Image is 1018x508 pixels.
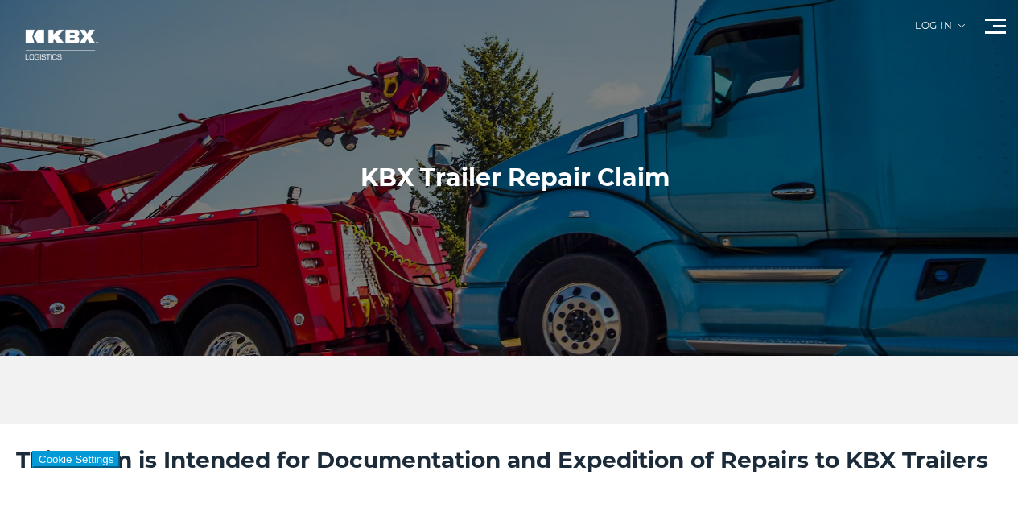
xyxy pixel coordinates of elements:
[915,21,965,43] div: Log in
[12,16,109,73] img: kbx logo
[361,162,670,194] h1: KBX Trailer Repair Claim
[32,451,120,468] button: Cookie Settings
[16,444,1002,475] h2: This Form is Intended for Documentation and Expedition of Repairs to KBX Trailers
[958,24,965,27] img: arrow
